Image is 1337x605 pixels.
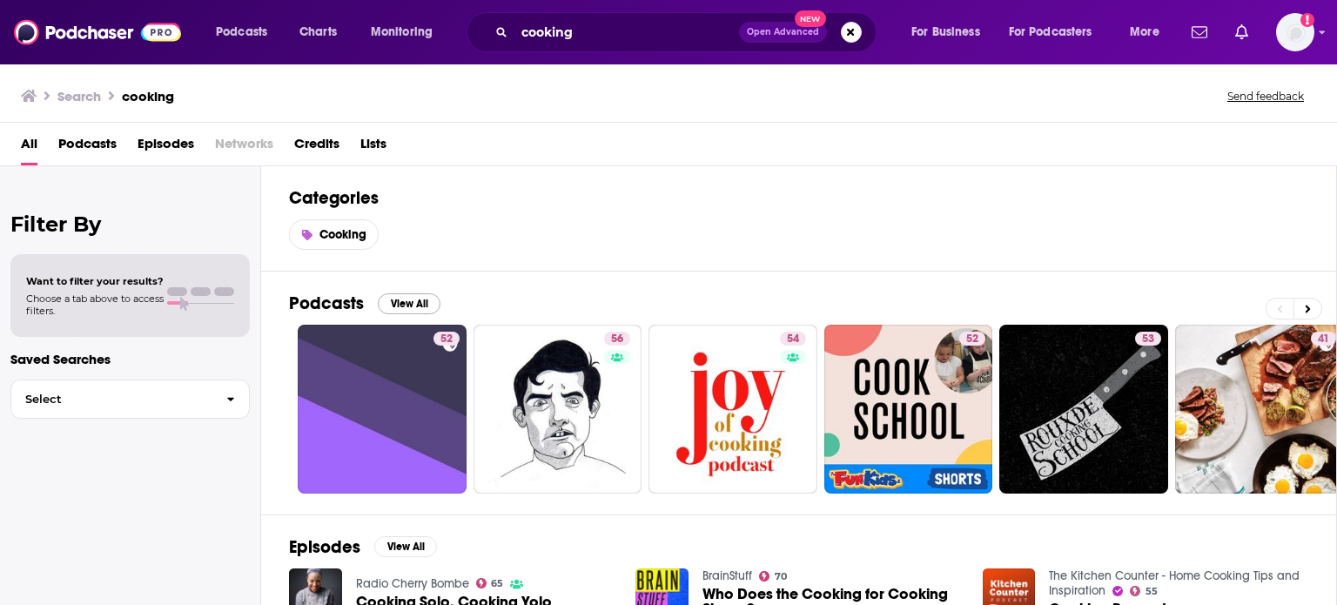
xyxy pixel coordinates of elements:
button: open menu [899,18,1002,46]
span: Logged in as N0elleB7 [1276,13,1314,51]
a: 54 [648,325,817,494]
a: 70 [759,571,787,581]
a: 52 [959,332,985,346]
button: View All [378,293,440,314]
img: Podchaser - Follow, Share and Rate Podcasts [14,16,181,49]
input: Search podcasts, credits, & more... [514,18,739,46]
a: All [21,130,37,165]
button: Open AdvancedNew [739,22,827,43]
a: 55 [1130,586,1158,596]
a: Show notifications dropdown [1185,17,1214,47]
span: Select [11,393,212,405]
a: EpisodesView All [289,536,437,558]
span: Want to filter your results? [26,275,164,287]
a: Charts [288,18,347,46]
button: Send feedback [1222,89,1309,104]
a: Radio Cherry Bombe [356,576,469,591]
a: BrainStuff [702,568,752,583]
a: Podcasts [58,130,117,165]
a: 65 [476,578,504,588]
img: User Profile [1276,13,1314,51]
div: Search podcasts, credits, & more... [483,12,893,52]
span: Podcasts [216,20,267,44]
a: Credits [294,130,339,165]
button: Select [10,380,250,419]
h3: Search [57,88,101,104]
h2: Podcasts [289,292,364,314]
a: 54 [780,332,806,346]
a: 41 [1311,332,1336,346]
span: For Podcasters [1009,20,1092,44]
span: 65 [491,580,503,588]
h2: Filter By [10,212,250,237]
span: 52 [966,331,978,348]
button: open menu [1118,18,1181,46]
a: The Kitchen Counter - Home Cooking Tips and Inspiration [1049,568,1300,598]
p: Saved Searches [10,351,250,367]
span: Monitoring [371,20,433,44]
span: 53 [1142,331,1154,348]
span: 55 [1146,588,1158,595]
span: 54 [787,331,799,348]
button: open menu [204,18,290,46]
a: 52 [433,332,460,346]
h2: Categories [289,187,1308,209]
a: 53 [999,325,1168,494]
h3: cooking [122,88,174,104]
span: Choose a tab above to access filters. [26,292,164,317]
span: Networks [215,130,273,165]
span: 70 [775,573,787,581]
a: 56 [474,325,642,494]
a: 53 [1135,332,1161,346]
span: More [1130,20,1159,44]
span: 52 [440,331,453,348]
span: 41 [1318,331,1329,348]
span: Charts [299,20,337,44]
a: Show notifications dropdown [1228,17,1255,47]
span: For Business [911,20,980,44]
span: Open Advanced [747,28,819,37]
span: New [795,10,826,27]
button: open menu [359,18,455,46]
button: View All [374,536,437,557]
a: Episodes [138,130,194,165]
button: Show profile menu [1276,13,1314,51]
a: Lists [360,130,386,165]
a: 52 [298,325,467,494]
a: 52 [824,325,993,494]
a: 56 [604,332,630,346]
a: PodcastsView All [289,292,440,314]
svg: Add a profile image [1300,13,1314,27]
span: 56 [611,331,623,348]
button: open menu [998,18,1118,46]
a: Cooking [289,219,379,250]
h2: Episodes [289,536,360,558]
span: Cooking [319,227,366,242]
